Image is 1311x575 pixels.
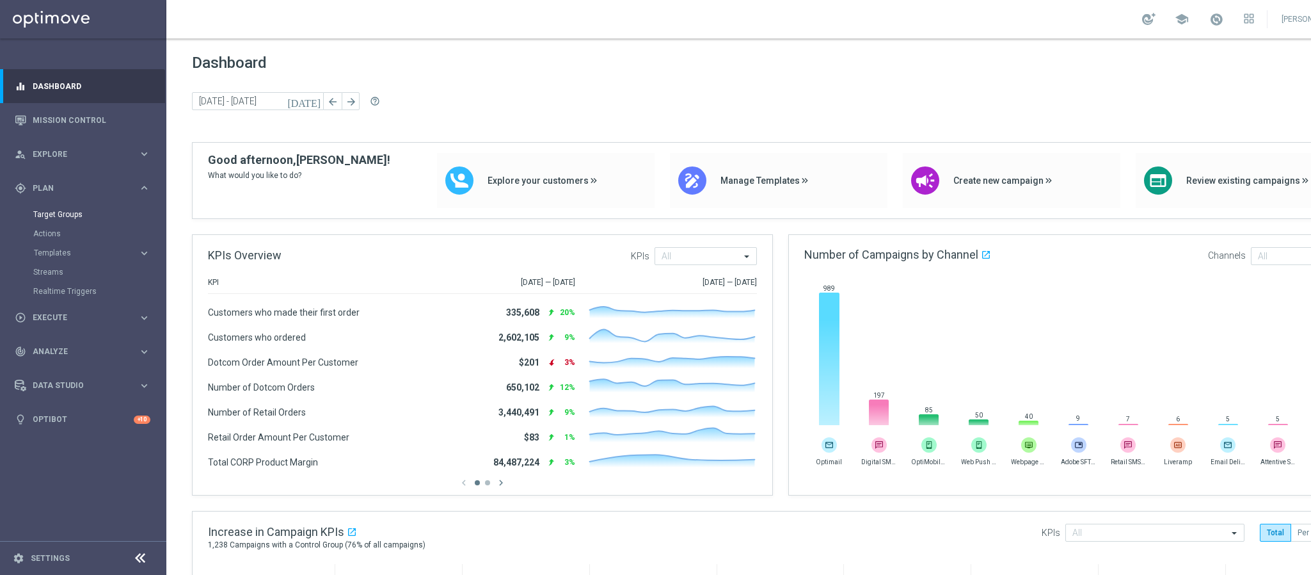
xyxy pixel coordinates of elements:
[33,348,138,355] span: Analyze
[138,312,150,324] i: keyboard_arrow_right
[33,382,138,389] span: Data Studio
[33,150,138,158] span: Explore
[34,249,125,257] span: Templates
[1175,12,1189,26] span: school
[15,414,26,425] i: lightbulb
[138,148,150,160] i: keyboard_arrow_right
[15,403,150,437] div: Optibot
[15,182,26,194] i: gps_fixed
[15,346,138,357] div: Analyze
[33,209,133,220] a: Target Groups
[33,205,165,224] div: Target Groups
[15,149,138,160] div: Explore
[14,115,151,126] button: Mission Control
[14,149,151,159] button: person_search Explore keyboard_arrow_right
[15,69,150,103] div: Dashboard
[33,224,165,243] div: Actions
[31,555,70,562] a: Settings
[33,403,134,437] a: Optibot
[14,183,151,193] button: gps_fixed Plan keyboard_arrow_right
[33,282,165,301] div: Realtime Triggers
[15,346,26,357] i: track_changes
[14,81,151,92] button: equalizer Dashboard
[33,229,133,239] a: Actions
[33,69,150,103] a: Dashboard
[33,243,165,263] div: Templates
[134,416,150,424] div: +10
[15,182,138,194] div: Plan
[138,247,150,259] i: keyboard_arrow_right
[14,312,151,323] button: play_circle_outline Execute keyboard_arrow_right
[33,263,165,282] div: Streams
[14,346,151,357] button: track_changes Analyze keyboard_arrow_right
[33,248,151,258] button: Templates keyboard_arrow_right
[15,149,26,160] i: person_search
[138,182,150,194] i: keyboard_arrow_right
[33,103,150,137] a: Mission Control
[138,380,150,392] i: keyboard_arrow_right
[33,267,133,277] a: Streams
[15,81,26,92] i: equalizer
[15,103,150,137] div: Mission Control
[15,312,138,323] div: Execute
[34,249,138,257] div: Templates
[15,380,138,391] div: Data Studio
[33,314,138,321] span: Execute
[15,312,26,323] i: play_circle_outline
[33,286,133,296] a: Realtime Triggers
[138,346,150,358] i: keyboard_arrow_right
[13,553,24,564] i: settings
[33,184,138,192] span: Plan
[14,414,151,425] button: lightbulb Optibot +10
[14,380,151,391] button: Data Studio keyboard_arrow_right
